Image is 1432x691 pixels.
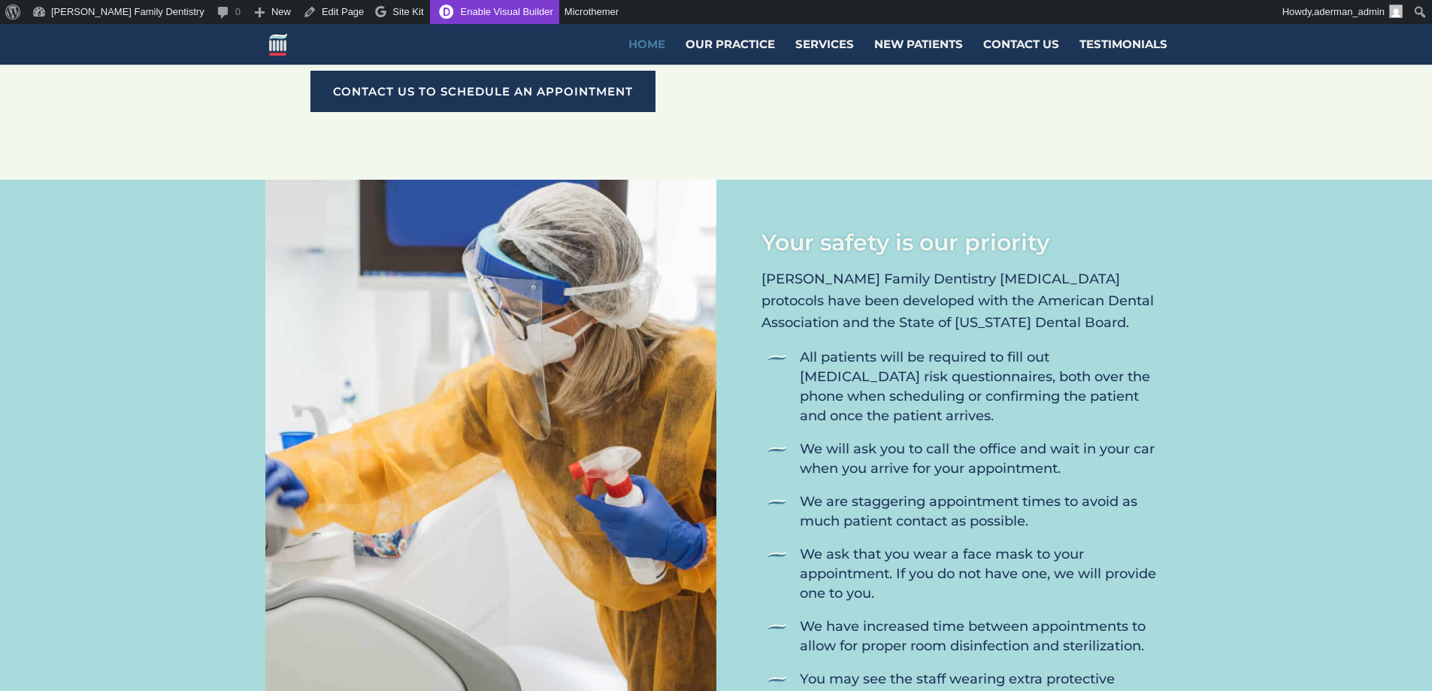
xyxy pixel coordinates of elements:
span: Site Kit [392,6,423,17]
a: Contact Us to Schedule an Appointment [310,71,655,113]
a: Home [628,39,665,65]
a: Services [795,39,854,65]
a: Contact Us [983,39,1059,65]
li: We ask that you wear a face mask to your appointment. If you do not have one, we will provide one... [768,544,1167,617]
a: Testimonials [1079,39,1167,65]
h2: Your safety is our priority [761,225,1167,268]
li: All patients will be required to fill out [MEDICAL_DATA] risk questionnaires, both over the phone... [768,347,1167,439]
img: Aderman Family Dentistry [269,33,287,55]
li: We will ask you to call the office and wait in your car when you arrive for your appointment. [768,439,1167,492]
li: We have increased time between appointments to allow for proper room disinfection and sterilization. [768,617,1167,669]
a: Our Practice [686,39,775,65]
p: [PERSON_NAME] Family Dentistry [MEDICAL_DATA] protocols have been developed with the American Den... [761,268,1167,333]
span: aderman_admin [1314,6,1385,17]
li: We are staggering appointment times to avoid as much patient contact as possible. [768,492,1167,544]
a: New Patients [874,39,963,65]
